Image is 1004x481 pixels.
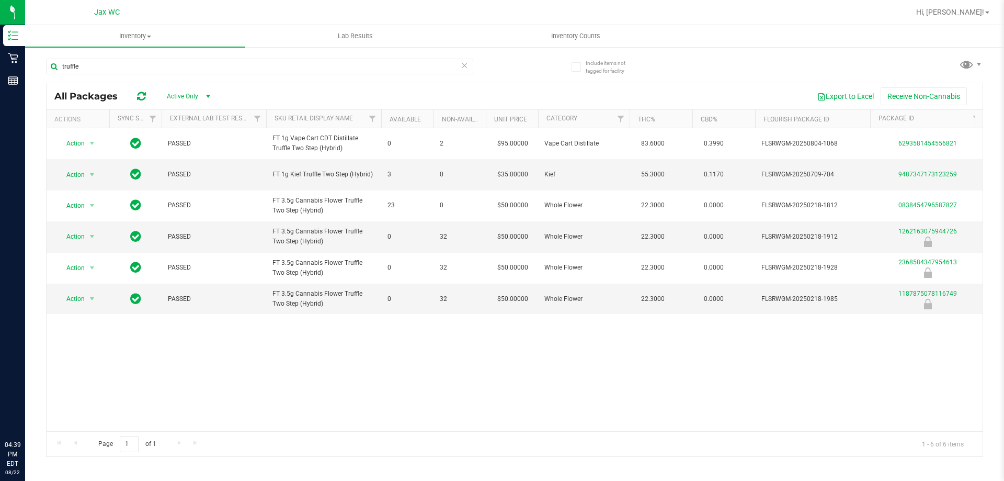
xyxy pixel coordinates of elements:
[387,263,427,273] span: 0
[57,261,85,275] span: Action
[699,292,729,307] span: 0.0000
[324,31,387,41] span: Lab Results
[168,232,260,242] span: PASSED
[638,116,655,123] a: THC%
[387,200,427,210] span: 23
[492,260,533,275] span: $50.00000
[387,294,427,304] span: 0
[761,139,864,149] span: FLSRWGM-20250804-1068
[881,87,967,105] button: Receive Non-Cannabis
[494,116,527,123] a: Unit Price
[130,167,141,182] span: In Sync
[86,261,99,275] span: select
[25,25,245,47] a: Inventory
[636,260,670,275] span: 22.3000
[898,140,957,147] a: 6293581454556821
[170,115,252,122] a: External Lab Test Result
[168,139,260,149] span: PASSED
[57,198,85,213] span: Action
[761,200,864,210] span: FLSRWGM-20250218-1812
[699,167,729,182] span: 0.1170
[86,136,99,151] span: select
[89,436,165,452] span: Page of 1
[544,139,623,149] span: Vape Cart Distillate
[94,8,120,17] span: Jax WC
[272,196,375,216] span: FT 3.5g Cannabis Flower Truffle Two Step (Hybrid)
[130,136,141,151] span: In Sync
[249,110,266,128] a: Filter
[701,116,717,123] a: CBD%
[168,170,260,180] span: PASSED
[546,115,577,122] a: Category
[57,167,85,182] span: Action
[636,136,670,151] span: 83.6000
[916,8,984,16] span: Hi, [PERSON_NAME]!
[245,25,465,47] a: Lab Results
[130,292,141,306] span: In Sync
[898,290,957,297] a: 1187875078116749
[699,198,729,213] span: 0.0000
[636,229,670,244] span: 22.3000
[869,267,987,278] div: Newly Received
[86,229,99,244] span: select
[5,440,20,468] p: 04:39 PM EDT
[636,292,670,307] span: 22.3000
[130,229,141,244] span: In Sync
[440,200,480,210] span: 0
[968,110,985,128] a: Filter
[440,294,480,304] span: 32
[46,59,473,74] input: Search Package ID, Item Name, SKU, Lot or Part Number...
[898,202,957,209] a: 0838454795587827
[440,139,480,149] span: 2
[898,228,957,235] a: 1262163075944726
[440,263,480,273] span: 32
[272,289,375,309] span: FT 3.5g Cannabis Flower Truffle Two Step (Hybrid)
[636,167,670,182] span: 55.3000
[272,258,375,278] span: FT 3.5g Cannabis Flower Truffle Two Step (Hybrid)
[130,198,141,212] span: In Sync
[636,198,670,213] span: 22.3000
[878,115,914,122] a: Package ID
[544,263,623,273] span: Whole Flower
[811,87,881,105] button: Export to Excel
[761,263,864,273] span: FLSRWGM-20250218-1928
[54,116,105,123] div: Actions
[275,115,353,122] a: Sku Retail Display Name
[442,116,488,123] a: Non-Available
[914,436,972,452] span: 1 - 6 of 6 items
[118,115,158,122] a: Sync Status
[10,397,42,429] iframe: Resource center
[544,170,623,180] span: Kief
[54,91,128,102] span: All Packages
[699,229,729,244] span: 0.0000
[272,170,375,180] span: FT 1g Kief Truffle Two Step (Hybrid)
[86,167,99,182] span: select
[8,30,18,41] inline-svg: Inventory
[699,260,729,275] span: 0.0000
[390,116,421,123] a: Available
[5,468,20,476] p: 08/22
[57,292,85,306] span: Action
[440,170,480,180] span: 0
[544,294,623,304] span: Whole Flower
[387,139,427,149] span: 0
[168,263,260,273] span: PASSED
[86,292,99,306] span: select
[272,227,375,247] span: FT 3.5g Cannabis Flower Truffle Two Step (Hybrid)
[144,110,162,128] a: Filter
[492,229,533,244] span: $50.00000
[586,59,638,75] span: Include items not tagged for facility
[761,170,864,180] span: FLSRWGM-20250709-704
[492,292,533,307] span: $50.00000
[763,116,829,123] a: Flourish Package ID
[25,31,245,41] span: Inventory
[387,170,427,180] span: 3
[57,136,85,151] span: Action
[612,110,630,128] a: Filter
[492,136,533,151] span: $95.00000
[86,198,99,213] span: select
[387,232,427,242] span: 0
[544,232,623,242] span: Whole Flower
[492,167,533,182] span: $35.00000
[761,232,864,242] span: FLSRWGM-20250218-1912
